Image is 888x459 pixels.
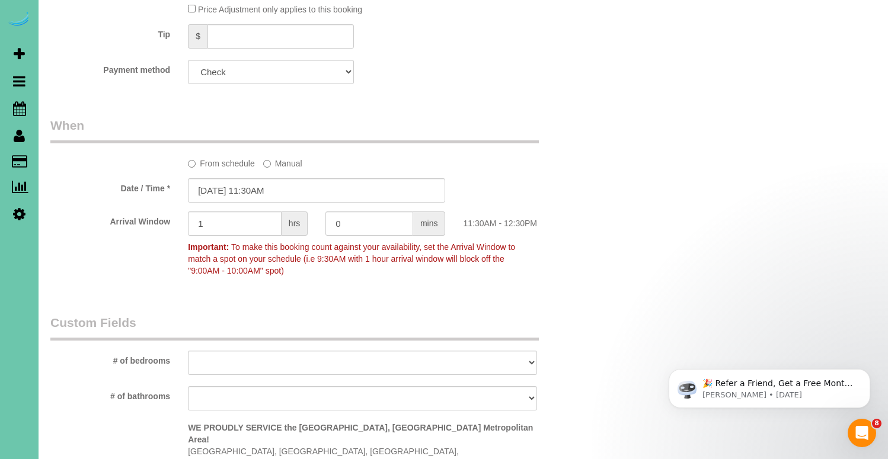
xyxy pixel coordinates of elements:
label: Tip [41,24,179,40]
label: # of bathrooms [41,386,179,402]
input: From schedule [188,160,196,168]
input: Manual [263,160,271,168]
span: hrs [282,211,308,236]
span: To make this booking count against your availability, set the Arrival Window to match a spot on y... [188,242,515,275]
span: $ [188,24,207,49]
label: Arrival Window [41,211,179,227]
label: Manual [263,153,302,169]
label: Payment method [41,60,179,76]
img: Automaid Logo [7,12,31,28]
iframe: Intercom live chat [848,419,876,447]
label: Date / Time * [41,178,179,194]
input: MM/DD/YYYY HH:MM [188,178,445,203]
div: 11:30AM - 12:30PM [454,211,592,229]
legend: When [50,117,539,143]
span: 8 [872,419,881,428]
label: From schedule [188,153,255,169]
legend: Custom Fields [50,314,539,341]
strong: WE PROUDLY SERVICE the [GEOGRAPHIC_DATA], [GEOGRAPHIC_DATA] Metropolitan Area! [188,423,533,444]
strong: Important: [188,242,229,252]
label: # of bedrooms [41,351,179,367]
span: Price Adjustment only applies to this booking [198,5,362,14]
iframe: Intercom notifications message [651,344,888,427]
span: mins [413,211,446,236]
